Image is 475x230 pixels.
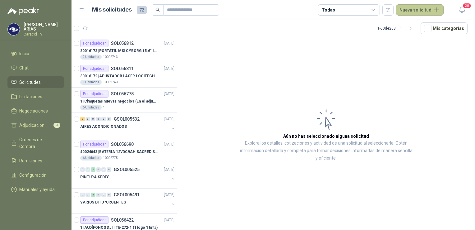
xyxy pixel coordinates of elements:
[80,156,102,161] div: 6 Unidades
[80,167,85,172] div: 0
[8,23,20,35] img: Company Logo
[101,117,106,121] div: 0
[19,136,58,150] span: Órdenes de Compra
[164,91,174,97] p: [DATE]
[463,3,471,9] span: 20
[85,117,90,121] div: 0
[80,141,108,148] div: Por adjudicar
[7,155,64,167] a: Remisiones
[19,65,29,71] span: Chat
[155,7,160,12] span: search
[111,218,134,222] p: SOL056422
[80,48,158,54] p: 30016173 | PORTÁTIL MSI CYBORG 15.6" INTEL I7 RAM 32GB - 1 TB / Nvidia GeForce RTX 4050
[91,167,95,172] div: 2
[7,134,64,152] a: Órdenes de Compra
[7,48,64,60] a: Inicio
[107,167,111,172] div: 0
[71,88,177,113] a: Por adjudicarSOL056778[DATE] 1 |Chaquetas nuevas negocios (En el adjunto mas informacion)6 Unidades1
[103,80,118,85] p: 10002743
[80,73,158,79] p: 30016172 | APUNTADOR LÁSER LOGITECH R400
[7,105,64,117] a: Negociaciones
[80,80,102,85] div: 1 Unidades
[96,167,101,172] div: 0
[377,23,416,33] div: 1 - 50 de 208
[80,124,127,130] p: AIRES ACONDICIONADOS
[80,98,158,104] p: 1 | Chaquetas nuevas negocios (En el adjunto mas informacion)
[19,172,47,179] span: Configuración
[80,105,102,110] div: 6 Unidades
[7,119,64,131] a: Adjudicación3
[164,41,174,46] p: [DATE]
[24,32,64,36] p: Caracol TV
[164,192,174,198] p: [DATE]
[239,140,413,162] p: Explora los detalles, cotizaciones y actividad de una solicitud al seleccionarla. Obtén informaci...
[137,6,147,14] span: 72
[24,22,64,31] p: [PERSON_NAME] ARIAS
[80,90,108,98] div: Por adjudicar
[103,105,105,110] p: 1
[80,149,158,155] p: 40024643 | BATERIA 12VDC9AH SACRED SUN BTSSP12-9HR
[114,193,140,197] p: GSOL005491
[80,166,176,186] a: 0 0 2 0 0 0 GSOL005525[DATE] PINTURA SEDES
[85,167,90,172] div: 0
[164,217,174,223] p: [DATE]
[103,55,118,60] p: 10002743
[7,184,64,195] a: Manuales y ayuda
[19,122,44,129] span: Adjudicación
[80,55,102,60] div: 2 Unidades
[19,50,29,57] span: Inicio
[101,167,106,172] div: 0
[7,62,64,74] a: Chat
[80,216,108,224] div: Por adjudicar
[80,117,85,121] div: 2
[85,193,90,197] div: 0
[92,5,132,14] h1: Mis solicitudes
[111,92,134,96] p: SOL056778
[101,193,106,197] div: 0
[91,117,95,121] div: 0
[96,193,101,197] div: 0
[107,193,111,197] div: 0
[111,142,134,146] p: SOL056690
[91,193,95,197] div: 2
[19,93,42,100] span: Licitaciones
[456,4,468,16] button: 20
[80,199,126,205] p: VARIOS DITU *URGENTES
[80,193,85,197] div: 0
[7,7,39,15] img: Logo peakr
[111,66,134,71] p: SOL056811
[164,167,174,173] p: [DATE]
[164,116,174,122] p: [DATE]
[103,156,118,161] p: 10002775
[80,65,108,72] div: Por adjudicar
[71,62,177,88] a: Por adjudicarSOL056811[DATE] 30016172 |APUNTADOR LÁSER LOGITECH R4001 Unidades10002743
[7,76,64,88] a: Solicitudes
[164,66,174,72] p: [DATE]
[322,7,335,13] div: Todas
[396,4,444,16] button: Nueva solicitud
[71,37,177,62] a: Por adjudicarSOL056812[DATE] 30016173 |PORTÁTIL MSI CYBORG 15.6" INTEL I7 RAM 32GB - 1 TB / Nvidi...
[19,186,55,193] span: Manuales y ayuda
[421,22,468,34] button: Mís categorías
[80,115,176,135] a: 2 0 0 0 0 0 GSOL005532[DATE] AIRES ACONDICIONADOS
[80,174,109,180] p: PINTURA SEDES
[19,157,42,164] span: Remisiones
[80,191,176,211] a: 0 0 2 0 0 0 GSOL005491[DATE] VARIOS DITU *URGENTES
[283,133,369,140] h3: Aún no has seleccionado niguna solicitud
[71,138,177,163] a: Por adjudicarSOL056690[DATE] 40024643 |BATERIA 12VDC9AH SACRED SUN BTSSP12-9HR6 Unidades10002775
[7,91,64,103] a: Licitaciones
[111,41,134,46] p: SOL056812
[114,167,140,172] p: GSOL005525
[164,141,174,147] p: [DATE]
[80,40,108,47] div: Por adjudicar
[53,123,60,128] span: 3
[7,169,64,181] a: Configuración
[96,117,101,121] div: 0
[19,79,41,86] span: Solicitudes
[114,117,140,121] p: GSOL005532
[107,117,111,121] div: 0
[19,108,48,114] span: Negociaciones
